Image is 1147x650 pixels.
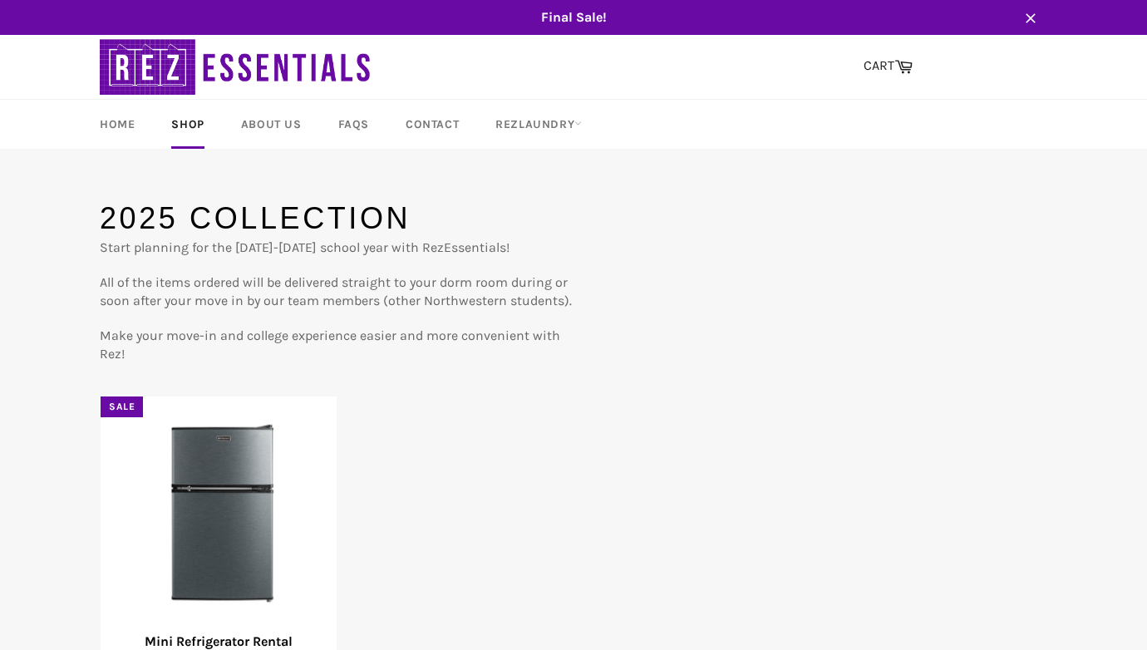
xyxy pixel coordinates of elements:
[83,8,1064,27] span: Final Sale!
[100,327,573,363] p: Make your move-in and college experience easier and more convenient with Rez!
[101,396,143,417] div: Sale
[100,239,573,257] p: Start planning for the [DATE]-[DATE] school year with RezEssentials!
[855,49,921,84] a: CART
[479,100,598,149] a: RezLaundry
[322,100,386,149] a: FAQs
[121,418,316,613] img: Mini Refrigerator Rental
[155,100,220,149] a: Shop
[100,35,374,99] img: RezEssentials
[83,100,151,149] a: Home
[389,100,475,149] a: Contact
[224,100,318,149] a: About Us
[100,198,573,239] h1: 2025 Collection
[100,273,573,310] p: All of the items ordered will be delivered straight to your dorm room during or soon after your m...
